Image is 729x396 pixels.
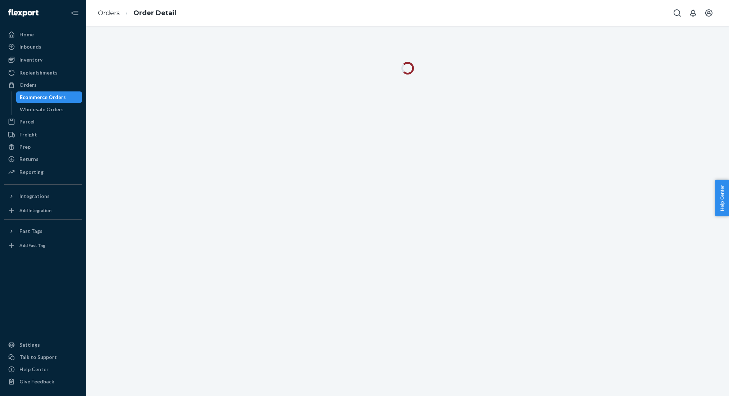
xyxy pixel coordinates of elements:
div: Ecommerce Orders [20,94,66,101]
div: Prep [19,143,31,150]
button: Open account menu [702,6,716,20]
a: Parcel [4,116,82,127]
div: Reporting [19,168,44,176]
div: Inventory [19,56,42,63]
div: Replenishments [19,69,58,76]
div: Inbounds [19,43,41,50]
div: Freight [19,131,37,138]
div: Talk to Support [19,354,57,361]
button: Open notifications [686,6,700,20]
a: Home [4,29,82,40]
button: Close Navigation [68,6,82,20]
button: Give Feedback [4,376,82,387]
div: Home [19,31,34,38]
button: Talk to Support [4,351,82,363]
button: Help Center [715,180,729,216]
a: Ecommerce Orders [16,91,82,103]
a: Orders [98,9,120,17]
button: Open Search Box [670,6,684,20]
a: Orders [4,79,82,91]
div: Returns [19,156,38,163]
div: Integrations [19,193,50,200]
a: Inventory [4,54,82,66]
a: Inbounds [4,41,82,53]
div: Add Integration [19,207,51,213]
a: Wholesale Orders [16,104,82,115]
ol: breadcrumbs [92,3,182,24]
a: Add Integration [4,205,82,216]
button: Integrations [4,190,82,202]
a: Reporting [4,166,82,178]
a: Order Detail [133,9,176,17]
div: Give Feedback [19,378,54,385]
a: Settings [4,339,82,351]
div: Wholesale Orders [20,106,64,113]
a: Replenishments [4,67,82,78]
div: Orders [19,81,37,89]
div: Parcel [19,118,35,125]
div: Settings [19,341,40,348]
a: Returns [4,153,82,165]
a: Prep [4,141,82,153]
button: Fast Tags [4,225,82,237]
a: Add Fast Tag [4,240,82,251]
img: Flexport logo [8,9,38,17]
div: Fast Tags [19,228,42,235]
a: Freight [4,129,82,140]
div: Add Fast Tag [19,242,45,248]
div: Help Center [19,366,49,373]
a: Help Center [4,364,82,375]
